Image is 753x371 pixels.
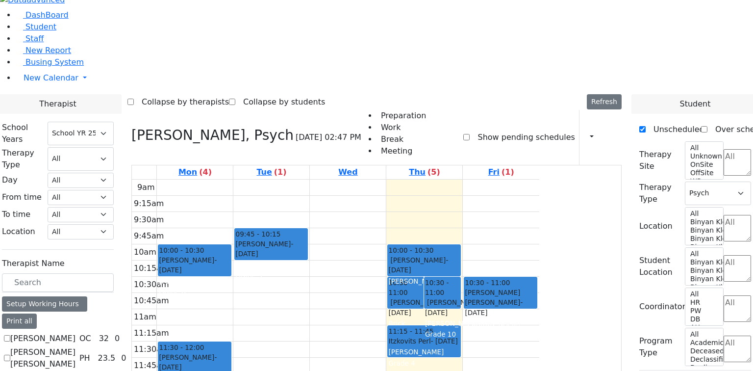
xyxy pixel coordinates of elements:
[639,255,679,278] label: Student Location
[132,279,171,291] div: 10:30am
[235,229,280,239] span: 09:45 - 10:15
[689,283,717,291] option: Binyan Klein 2
[377,122,426,133] li: Work
[724,215,751,241] textarea: Search
[235,239,306,259] div: [PERSON_NAME]
[388,347,459,357] div: [PERSON_NAME]
[176,165,214,179] a: August 18, 2025
[689,307,717,315] option: PW
[2,296,87,312] div: Setup Working Hours
[587,94,622,109] button: Refresh
[639,182,679,205] label: Therapy Type
[465,278,510,288] span: 10:30 - 11:00
[377,145,426,157] li: Meeting
[689,290,717,298] option: All
[427,166,440,178] label: (5)
[465,288,536,318] div: [PERSON_NAME] [PERSON_NAME]
[470,130,575,145] label: Show pending schedules
[689,347,717,355] option: Deceased
[639,301,685,313] label: Coordinator
[2,122,42,145] label: School Years
[388,278,423,298] span: 10:30 - 11:00
[646,122,704,137] label: Unscheduled
[159,343,204,352] span: 11:30 - 12:00
[96,352,118,364] div: 23.5
[10,333,75,344] label: [PERSON_NAME]
[388,336,459,346] div: Itzkovits Perl
[16,34,44,43] a: Staff
[689,339,717,347] option: Academic Support
[689,218,717,226] option: Binyan Klein 5
[235,260,306,270] div: [PERSON_NAME]
[689,266,717,275] option: Binyan Klein 4
[639,220,673,232] label: Location
[2,226,35,238] label: Location
[235,271,306,281] div: Grade 3
[132,230,166,242] div: 9:45am
[97,333,111,344] div: 32
[132,246,158,258] div: 10am
[131,127,294,144] h3: [PERSON_NAME], Psych
[689,323,717,332] option: AH
[689,169,717,177] option: OffSite
[689,226,717,235] option: Binyan Klein 4
[2,147,42,171] label: Therapy Type
[274,166,287,178] label: (1)
[2,209,30,220] label: To time
[689,275,717,283] option: Binyan Klein 3
[254,165,288,179] a: August 19, 2025
[134,94,229,110] label: Collapse by therapists
[465,318,536,328] div: [PERSON_NAME]
[465,298,523,316] span: - [DATE]
[25,34,44,43] span: Staff
[639,335,679,359] label: Program Type
[135,182,157,193] div: 9am
[689,144,717,152] option: All
[689,298,717,307] option: HR
[377,133,426,145] li: Break
[2,273,114,292] input: Search
[689,160,717,169] option: OnSite
[689,258,717,266] option: Binyan Klein 5
[639,149,679,172] label: Therapy Site
[24,73,78,82] span: New Calendar
[132,295,171,307] div: 10:45am
[689,355,717,364] option: Declassified
[336,165,359,179] a: August 20, 2025
[2,191,42,203] label: From time
[425,297,460,318] div: [PERSON_NAME]
[16,10,69,20] a: DashBoard
[132,263,171,274] div: 10:15am
[502,166,514,178] label: (1)
[296,132,361,143] span: [DATE] 02:47 PM
[75,352,94,364] div: PH
[465,329,536,339] div: Grade 10
[159,287,230,297] div: Grade 8
[10,346,75,370] label: [PERSON_NAME] [PERSON_NAME]
[159,255,230,275] div: [PERSON_NAME]
[388,326,433,336] span: 11:15 - 11:45
[689,152,717,160] option: Unknown
[486,165,516,179] a: August 22, 2025
[16,22,56,31] a: Student
[2,174,18,186] label: Day
[16,46,71,55] a: New Report
[689,177,717,185] option: WP
[113,333,122,344] div: 0
[132,214,166,226] div: 9:30am
[388,358,459,368] div: Grade 4
[25,46,71,55] span: New Report
[132,198,166,210] div: 9:15am
[39,98,76,110] span: Therapist
[425,329,460,339] div: Grade 10
[75,333,95,344] div: OC
[607,129,612,146] div: Setup
[119,352,128,364] div: 0
[388,276,459,286] div: [PERSON_NAME]
[689,315,717,323] option: DB
[425,318,460,328] div: [PERSON_NAME]
[616,130,622,145] div: Delete
[25,10,69,20] span: DashBoard
[689,243,717,251] option: Binyan Klein 2
[425,298,485,316] span: - [DATE]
